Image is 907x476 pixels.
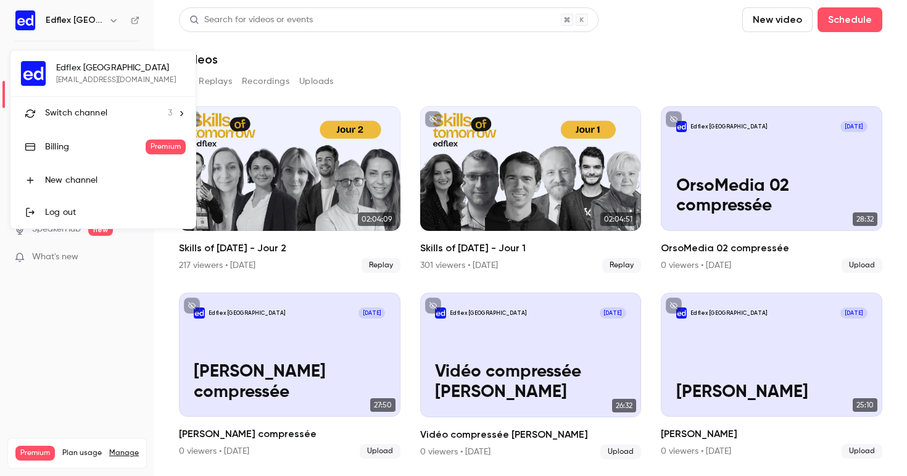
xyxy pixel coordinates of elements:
span: 3 [168,107,172,120]
span: Premium [146,140,186,154]
div: Billing [45,141,146,153]
div: Log out [45,206,186,219]
span: Switch channel [45,107,107,120]
div: New channel [45,174,186,186]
